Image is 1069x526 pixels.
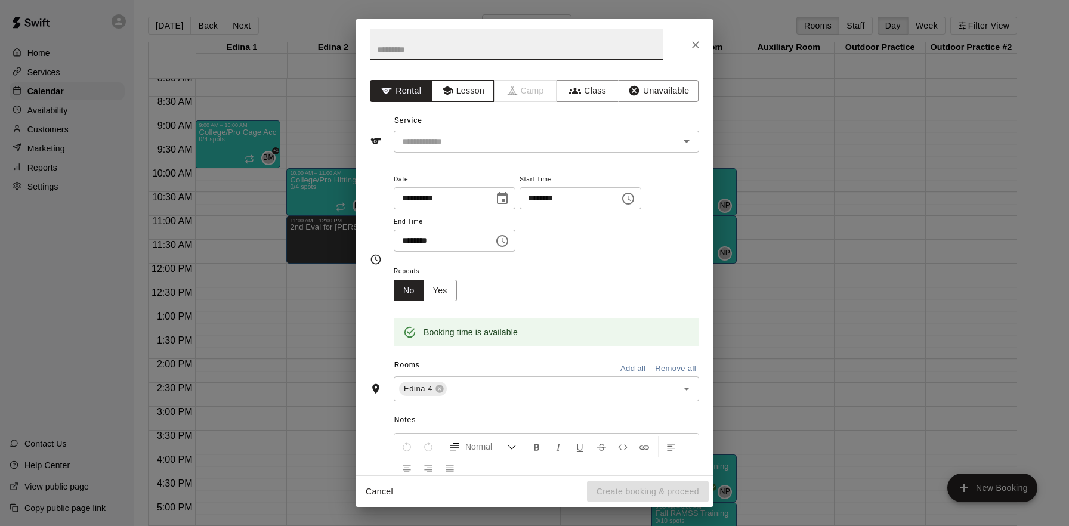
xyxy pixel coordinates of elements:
button: Cancel [360,481,398,503]
div: Booking time is available [424,321,518,343]
button: Remove all [652,360,699,378]
button: Close [685,34,706,55]
button: Insert Link [634,436,654,457]
button: Right Align [418,457,438,479]
span: Normal [465,441,507,453]
button: Unavailable [619,80,699,102]
button: Rental [370,80,432,102]
button: Undo [397,436,417,457]
button: Redo [418,436,438,457]
svg: Rooms [370,383,382,395]
button: Format Italics [548,436,569,457]
button: Open [678,380,695,397]
button: Class [557,80,619,102]
button: Choose date, selected date is Aug 22, 2025 [490,187,514,211]
div: outlined button group [394,280,457,302]
button: Choose time, selected time is 12:00 PM [616,187,640,211]
span: End Time [394,214,515,230]
button: Left Align [661,436,681,457]
button: Add all [614,360,652,378]
button: Format Underline [570,436,590,457]
div: Edina 4 [399,382,447,396]
span: Rooms [394,361,420,369]
span: Start Time [520,172,641,188]
button: Justify Align [440,457,460,479]
button: Center Align [397,457,417,479]
span: Camps can only be created in the Services page [495,80,557,102]
span: Service [394,116,422,125]
button: Yes [424,280,457,302]
span: Date [394,172,515,188]
svg: Timing [370,253,382,265]
span: Edina 4 [399,383,437,395]
span: Repeats [394,264,466,280]
button: Lesson [432,80,495,102]
button: Insert Code [613,436,633,457]
span: Notes [394,411,699,430]
button: Format Bold [527,436,547,457]
button: No [394,280,424,302]
button: Choose time, selected time is 12:30 PM [490,229,514,253]
button: Formatting Options [444,436,521,457]
button: Format Strikethrough [591,436,611,457]
button: Open [678,133,695,150]
svg: Service [370,135,382,147]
